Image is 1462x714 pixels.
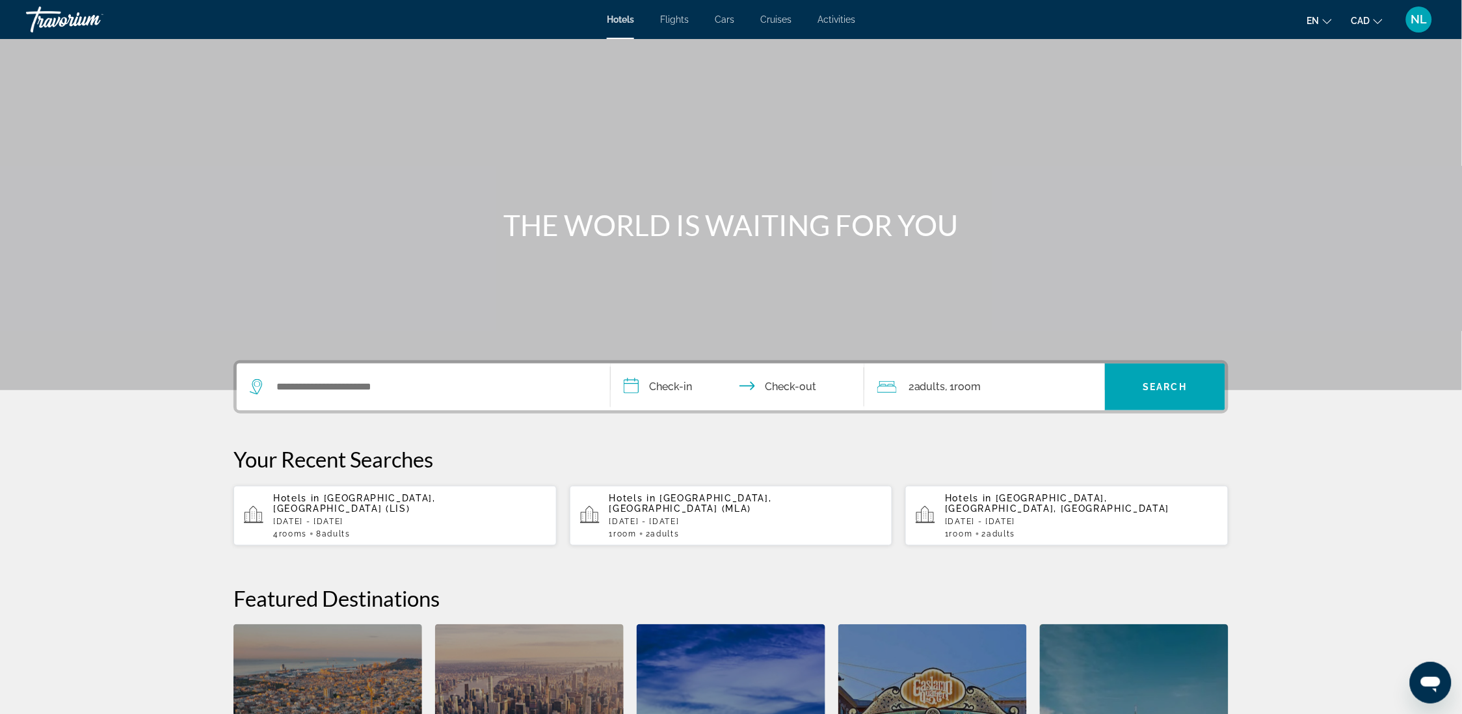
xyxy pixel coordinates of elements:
button: Search [1105,364,1225,410]
h1: THE WORLD IS WAITING FOR YOU [487,208,975,242]
span: 2 [982,529,1016,538]
span: Room [955,380,981,393]
button: Hotels in [GEOGRAPHIC_DATA], [GEOGRAPHIC_DATA], [GEOGRAPHIC_DATA][DATE] - [DATE]1Room2Adults [905,485,1229,546]
button: Travelers: 2 adults, 0 children [864,364,1105,410]
span: , 1 [946,378,981,396]
button: Hotels in [GEOGRAPHIC_DATA], [GEOGRAPHIC_DATA] (MLA)[DATE] - [DATE]1Room2Adults [570,485,893,546]
span: Hotels in [945,493,992,503]
span: 2 [909,378,946,396]
a: Cars [715,14,734,25]
span: Search [1143,382,1188,392]
a: Flights [660,14,689,25]
button: Hotels in [GEOGRAPHIC_DATA], [GEOGRAPHIC_DATA] (LIS)[DATE] - [DATE]4rooms8Adults [233,485,557,546]
button: Change language [1307,11,1332,30]
span: 2 [646,529,680,538]
span: Hotels in [273,493,320,503]
span: NL [1411,13,1428,26]
iframe: Button to launch messaging window [1410,662,1452,704]
p: [DATE] - [DATE] [609,517,883,526]
span: rooms [279,529,307,538]
span: 1 [609,529,637,538]
span: [GEOGRAPHIC_DATA], [GEOGRAPHIC_DATA] (LIS) [273,493,436,514]
div: Search widget [237,364,1225,410]
span: [GEOGRAPHIC_DATA], [GEOGRAPHIC_DATA] (MLA) [609,493,772,514]
p: Your Recent Searches [233,446,1229,472]
span: Adults [914,380,946,393]
a: Activities [817,14,855,25]
span: en [1307,16,1320,26]
span: 8 [316,529,351,538]
a: Hotels [607,14,634,25]
p: [DATE] - [DATE] [273,517,546,526]
h2: Featured Destinations [233,585,1229,611]
span: Room [613,529,637,538]
span: 1 [945,529,972,538]
span: Adults [322,529,351,538]
button: Check in and out dates [611,364,864,410]
a: Cruises [760,14,791,25]
span: 4 [273,529,307,538]
button: User Menu [1402,6,1436,33]
a: Travorium [26,3,156,36]
button: Change currency [1351,11,1383,30]
span: Room [950,529,973,538]
span: Adults [987,529,1015,538]
span: Hotels in [609,493,656,503]
span: [GEOGRAPHIC_DATA], [GEOGRAPHIC_DATA], [GEOGRAPHIC_DATA] [945,493,1169,514]
span: Adults [651,529,680,538]
p: [DATE] - [DATE] [945,517,1218,526]
span: CAD [1351,16,1370,26]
